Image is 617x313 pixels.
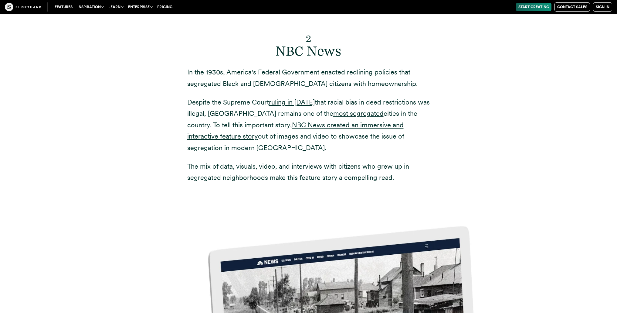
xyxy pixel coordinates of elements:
[126,3,155,11] button: Enterprise
[593,2,612,12] a: Sign in
[187,161,430,184] p: The mix of data, visuals, video, and interviews with citizens who grew up in segregated neighborh...
[187,121,404,140] a: NBC News created an immersive and interactive feature story
[269,98,315,106] a: ruling in [DATE]
[52,3,75,11] a: Features
[5,3,41,11] img: The Craft
[155,3,175,11] a: Pricing
[516,3,551,11] a: Start Creating
[187,27,430,60] h2: NBC News
[554,2,590,12] a: Contact Sales
[106,3,126,11] button: Learn
[75,3,106,11] button: Inspiration
[187,97,430,153] p: Despite the Supreme Court that racial bias in deed restrictions was illegal, [GEOGRAPHIC_DATA] re...
[306,33,311,44] sub: 2
[187,67,430,89] p: In the 1930s, America's Federal Government enacted redlining policies that segregated Black and [...
[333,109,384,117] a: most segregated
